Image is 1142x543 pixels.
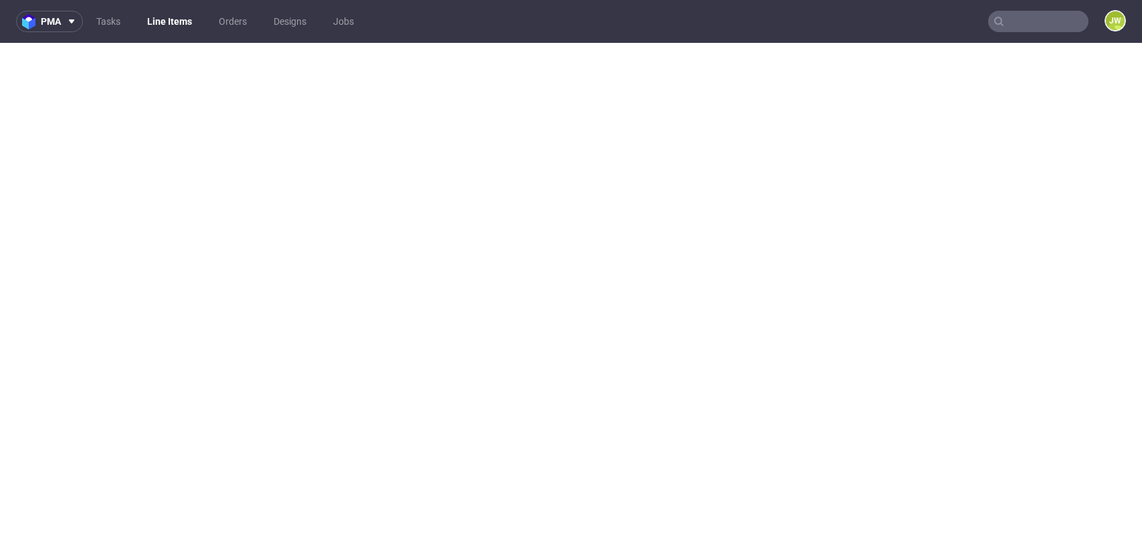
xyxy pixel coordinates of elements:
img: logo [22,14,41,29]
a: Tasks [88,11,128,32]
span: pma [41,17,61,26]
a: Jobs [325,11,362,32]
button: pma [16,11,83,32]
a: Designs [266,11,314,32]
a: Orders [211,11,255,32]
a: Line Items [139,11,200,32]
figcaption: JW [1106,11,1125,30]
